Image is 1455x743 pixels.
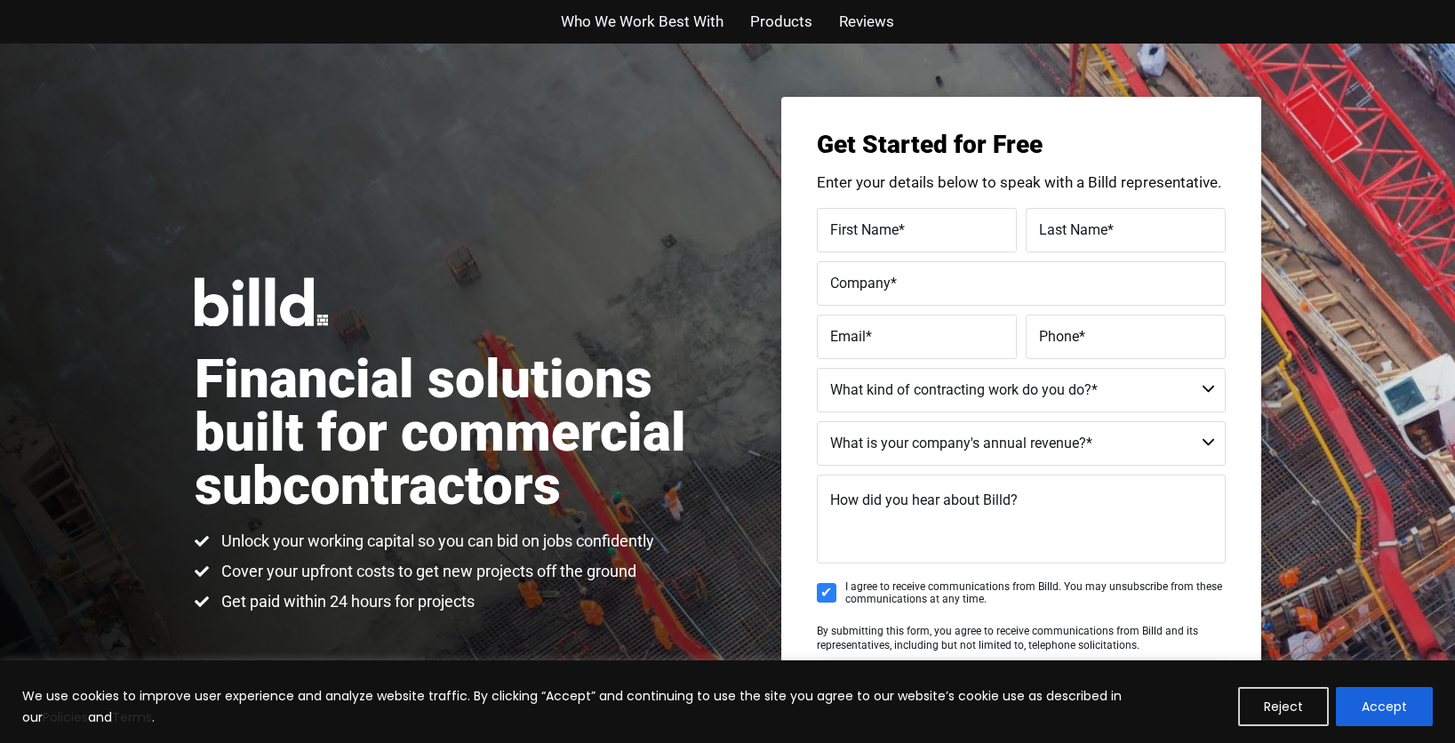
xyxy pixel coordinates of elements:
button: Accept [1336,687,1433,726]
span: Cover your upfront costs to get new projects off the ground [217,561,636,582]
h1: Financial solutions built for commercial subcontractors [195,353,728,513]
span: Email [830,327,866,344]
p: We use cookies to improve user experience and analyze website traffic. By clicking “Accept” and c... [22,685,1225,728]
span: How did you hear about Billd? [830,491,1018,508]
a: Products [750,9,812,35]
span: I agree to receive communications from Billd. You may unsubscribe from these communications at an... [845,580,1226,606]
p: Enter your details below to speak with a Billd representative. [817,175,1226,190]
span: Unlock your working capital so you can bid on jobs confidently [217,531,654,552]
a: Policies [43,708,88,726]
a: Terms [112,708,152,726]
button: Reject [1238,687,1329,726]
span: Last Name [1039,220,1107,237]
span: Get paid within 24 hours for projects [217,591,475,612]
span: Company [830,274,891,291]
span: Phone [1039,327,1079,344]
input: I agree to receive communications from Billd. You may unsubscribe from these communications at an... [817,583,836,603]
h3: Get Started for Free [817,132,1226,157]
a: Who We Work Best With [561,9,724,35]
a: Reviews [839,9,894,35]
span: By submitting this form, you agree to receive communications from Billd and its representatives, ... [817,625,1198,651]
span: First Name [830,220,899,237]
